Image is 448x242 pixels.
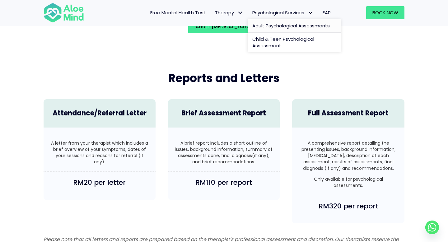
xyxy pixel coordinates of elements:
[252,22,330,29] span: Adult Psychological Assessments
[252,9,313,16] span: Psychological Services
[92,6,335,19] nav: Menu
[252,36,314,49] span: Child & Teen Psychological Assessment
[366,6,404,19] a: Book Now
[196,23,252,30] span: Adult [MEDICAL_DATA]
[188,20,260,33] a: Adult [MEDICAL_DATA]
[174,178,274,188] h4: RM110 per report
[248,6,318,19] a: Psychological ServicesPsychological Services: submenu
[174,109,274,118] h4: Brief Assessment Report
[215,9,243,16] span: Therapy
[298,202,398,211] h4: RM320 per report
[306,8,315,17] span: Psychological Services: submenu
[146,6,210,19] a: Free Mental Health Test
[323,9,331,16] span: EAP
[210,6,248,19] a: TherapyTherapy: submenu
[50,109,149,118] h4: Attendance/Referral Letter
[174,140,274,165] p: A brief report includes a short outline of issues, background information, summary of assessments...
[248,19,341,33] a: Adult Psychological Assessments
[236,8,245,17] span: Therapy: submenu
[44,2,84,23] img: Aloe mind Logo
[248,33,341,53] a: Child & Teen Psychological Assessment
[298,109,398,118] h4: Full Assessment Report
[298,140,398,171] p: A comprehensive report detailing the presenting issues, background information, [MEDICAL_DATA], d...
[150,9,206,16] span: Free Mental Health Test
[168,70,280,86] span: Reports and Letters
[372,9,398,16] span: Book Now
[50,178,149,188] h4: RM20 per letter
[318,6,335,19] a: EAP
[425,221,439,234] a: Whatsapp
[50,140,149,165] p: A letter from your therapist which includes a brief overview of your symptoms, dates of your sess...
[298,176,398,189] p: Only available for psychological assessments.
